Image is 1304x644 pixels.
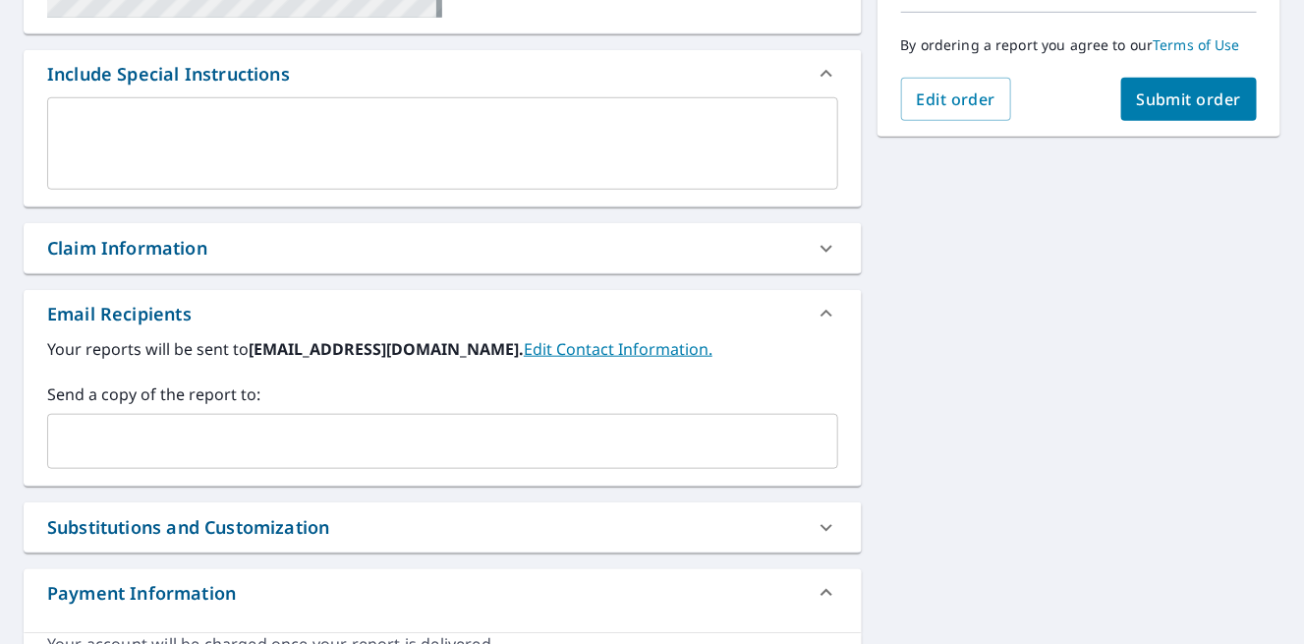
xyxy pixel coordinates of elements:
p: By ordering a report you agree to our [901,36,1257,54]
div: Email Recipients [24,290,862,337]
a: EditContactInfo [524,338,712,360]
span: Submit order [1137,88,1242,110]
div: Substitutions and Customization [24,502,862,553]
div: Email Recipients [47,301,192,327]
span: Edit order [917,88,996,110]
div: Substitutions and Customization [47,514,329,541]
div: Claim Information [47,235,207,262]
div: Payment Information [24,569,862,616]
div: Claim Information [24,223,862,273]
button: Submit order [1121,78,1258,121]
button: Edit order [901,78,1012,121]
b: [EMAIL_ADDRESS][DOMAIN_NAME]. [249,338,524,360]
label: Send a copy of the report to: [47,382,838,406]
div: Payment Information [47,580,236,607]
div: Include Special Instructions [24,50,862,97]
a: Terms of Use [1154,35,1241,54]
div: Include Special Instructions [47,61,290,88]
label: Your reports will be sent to [47,337,838,361]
